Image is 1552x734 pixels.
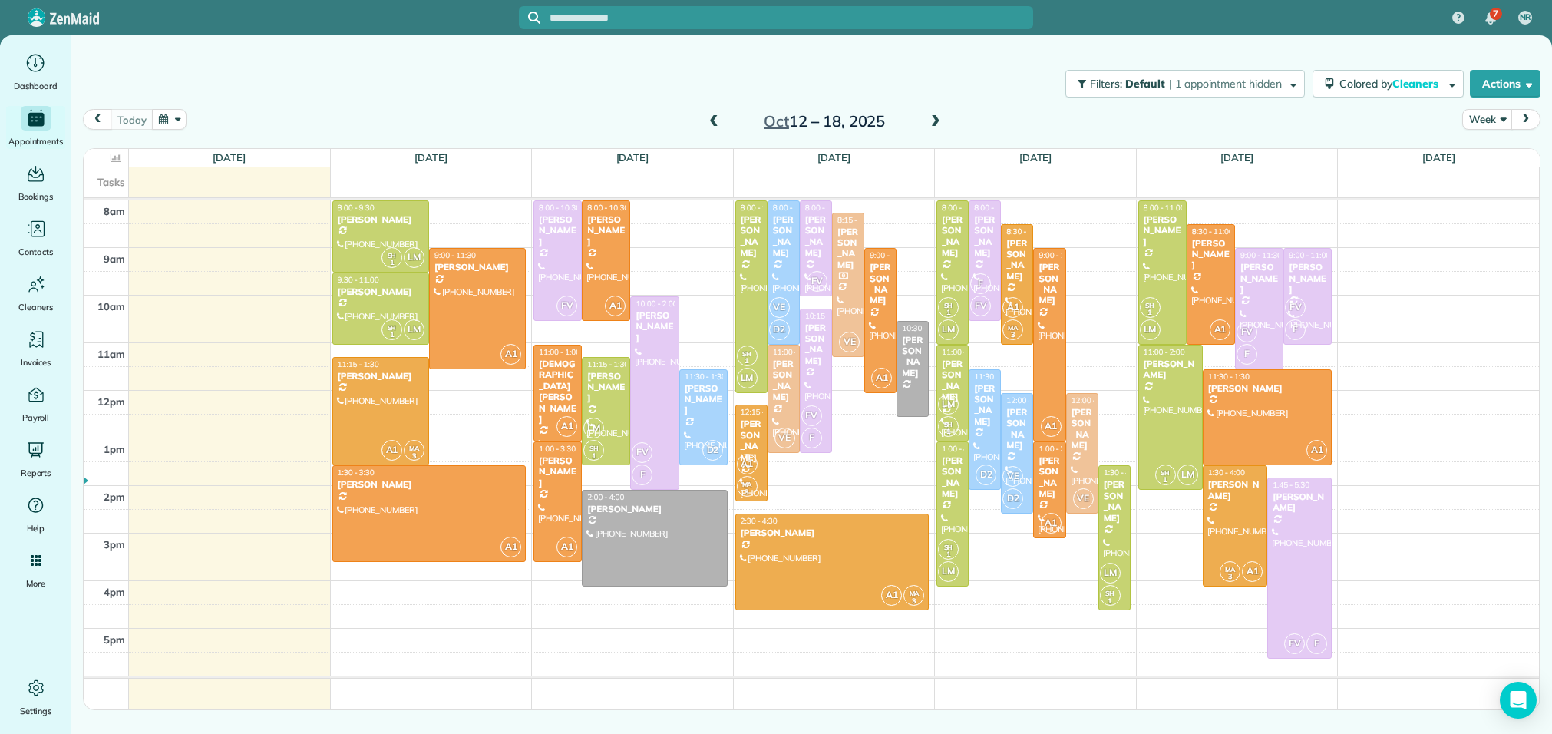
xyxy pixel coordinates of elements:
[801,405,822,426] span: FV
[27,521,45,536] span: Help
[1101,594,1120,609] small: 1
[941,359,964,403] div: [PERSON_NAME]
[1288,262,1327,295] div: [PERSON_NAME]
[584,449,603,464] small: 1
[1511,109,1540,130] button: next
[837,226,860,271] div: [PERSON_NAME]
[1493,8,1498,20] span: 7
[1177,465,1198,485] span: LM
[938,319,959,340] span: LM
[942,203,983,213] span: 8:00 - 11:00
[1090,77,1122,91] span: Filters:
[1289,250,1330,260] span: 9:00 - 11:00
[1143,359,1198,381] div: [PERSON_NAME]
[538,455,577,488] div: [PERSON_NAME]
[104,205,125,217] span: 8am
[6,382,65,425] a: Payroll
[941,455,964,500] div: [PERSON_NAME]
[605,296,626,316] span: A1
[1071,407,1094,451] div: [PERSON_NAME]
[1306,633,1327,654] span: F
[939,306,958,320] small: 1
[405,449,424,464] small: 3
[1002,488,1023,509] span: D2
[970,273,991,294] span: F
[18,299,53,315] span: Cleaners
[1191,238,1230,271] div: [PERSON_NAME]
[737,368,758,388] span: LM
[817,151,850,164] a: [DATE]
[1005,238,1029,283] div: [PERSON_NAME]
[1210,319,1230,340] span: A1
[741,407,782,417] span: 12:15 - 2:15
[8,134,64,149] span: Appointments
[1002,466,1023,487] span: VE
[586,371,626,404] div: [PERSON_NAME]
[556,296,577,316] span: FV
[807,271,827,292] span: FV
[1038,455,1061,500] div: [PERSON_NAME]
[338,359,379,369] span: 11:15 - 1:30
[556,537,577,557] span: A1
[632,465,652,485] span: F
[1145,301,1154,309] span: SH
[1161,468,1170,477] span: SH
[409,444,419,452] span: MA
[1306,440,1327,461] span: A1
[337,371,424,382] div: [PERSON_NAME]
[587,359,629,369] span: 11:15 - 1:30
[740,418,763,463] div: [PERSON_NAME]
[338,275,379,285] span: 9:30 - 11:00
[337,479,522,490] div: [PERSON_NAME]
[742,480,752,488] span: MA
[772,359,795,403] div: [PERSON_NAME]
[18,189,54,204] span: Bookings
[97,348,125,360] span: 11am
[539,444,576,454] span: 1:00 - 3:30
[382,328,401,342] small: 1
[104,443,125,455] span: 1pm
[804,322,827,367] div: [PERSON_NAME]
[97,395,125,408] span: 12pm
[837,215,879,225] span: 8:15 - 11:15
[1058,70,1305,98] a: Filters: Default | 1 appointment hidden
[338,468,375,478] span: 1:30 - 3:30
[1240,262,1279,295] div: [PERSON_NAME]
[741,516,778,526] span: 2:30 - 4:30
[1284,633,1305,654] span: FV
[944,301,953,309] span: SH
[556,416,577,437] span: A1
[942,347,983,357] span: 11:00 - 1:00
[20,703,52,719] span: Settings
[944,543,953,551] span: SH
[1103,479,1126,524] div: [PERSON_NAME]
[1500,682,1537,719] div: Open Intercom Messenger
[1006,395,1048,405] span: 12:00 - 2:30
[1144,203,1185,213] span: 8:00 - 11:00
[1207,383,1328,394] div: [PERSON_NAME]
[434,262,521,273] div: [PERSON_NAME]
[434,250,476,260] span: 9:00 - 11:30
[871,368,892,388] span: A1
[944,420,953,428] span: SH
[939,425,958,439] small: 1
[1100,563,1121,584] span: LM
[801,428,822,448] span: F
[1220,570,1240,584] small: 3
[1041,513,1062,534] span: A1
[869,262,892,306] div: [PERSON_NAME]
[587,492,624,502] span: 2:00 - 4:00
[104,491,125,503] span: 2pm
[1285,319,1306,340] span: F
[1140,319,1161,340] span: LM
[1240,250,1282,260] span: 9:00 - 11:30
[6,676,65,719] a: Settings
[21,465,51,481] span: Reports
[881,585,902,606] span: A1
[939,547,958,562] small: 1
[636,299,677,309] span: 10:00 - 2:00
[973,214,996,259] div: [PERSON_NAME]
[404,319,424,340] span: LM
[1073,488,1094,509] span: VE
[586,214,626,247] div: [PERSON_NAME]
